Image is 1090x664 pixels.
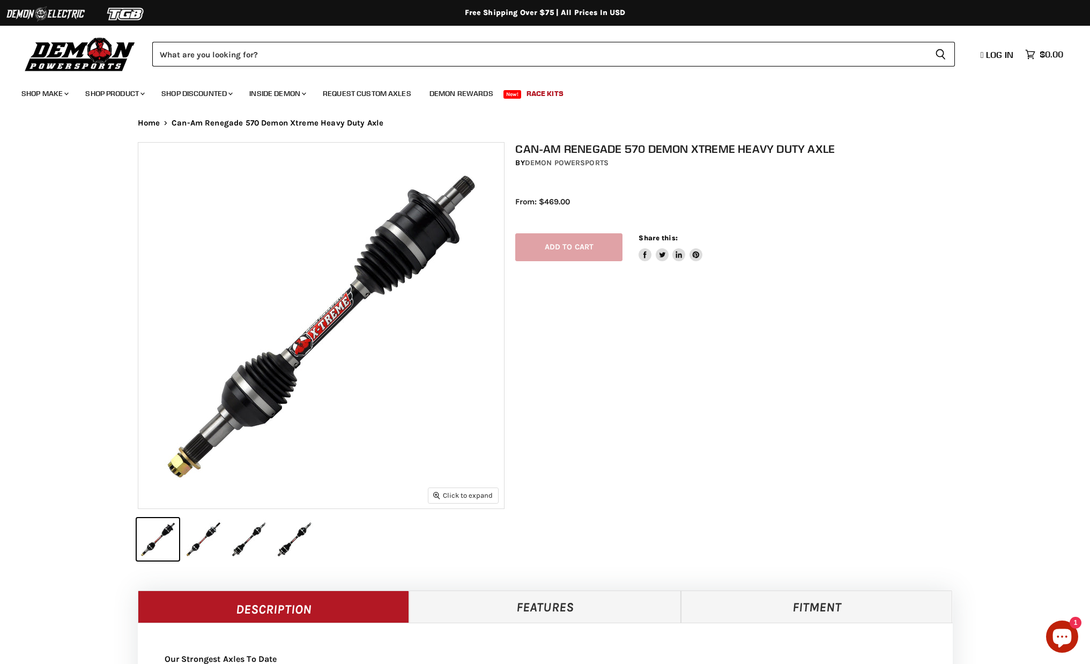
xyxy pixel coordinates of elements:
button: IMAGE thumbnail [228,518,270,560]
h1: Can-Am Renegade 570 Demon Xtreme Heavy Duty Axle [515,142,963,156]
a: Demon Powersports [525,158,609,167]
span: Share this: [639,234,677,242]
form: Product [152,42,955,67]
a: Inside Demon [241,83,313,105]
button: IMAGE thumbnail [273,518,316,560]
inbox-online-store-chat: Shopify online store chat [1043,621,1081,655]
div: Free Shipping Over $75 | All Prices In USD [116,8,974,18]
a: Description [138,591,410,623]
span: Log in [986,49,1013,60]
a: Race Kits [518,83,572,105]
span: Click to expand [433,491,493,499]
nav: Breadcrumbs [116,119,974,128]
button: IMAGE thumbnail [182,518,225,560]
span: Can-Am Renegade 570 Demon Xtreme Heavy Duty Axle [172,119,383,128]
span: New! [503,90,522,99]
a: Shop Product [77,83,151,105]
a: $0.00 [1020,47,1069,62]
a: Home [138,119,160,128]
img: Demon Powersports [21,35,139,73]
a: Log in [976,50,1020,60]
button: IMAGE thumbnail [137,518,179,560]
span: $0.00 [1040,49,1063,60]
img: Demon Electric Logo 2 [5,4,86,24]
aside: Share this: [639,233,702,262]
img: IMAGE [138,143,504,508]
img: TGB Logo 2 [86,4,166,24]
div: by [515,157,963,169]
a: Demon Rewards [421,83,501,105]
span: From: $469.00 [515,197,570,206]
button: Click to expand [428,488,498,503]
input: Search [152,42,926,67]
a: Features [409,591,681,623]
button: Search [926,42,955,67]
a: Fitment [681,591,953,623]
a: Shop Discounted [153,83,239,105]
a: Shop Make [13,83,75,105]
a: Request Custom Axles [315,83,419,105]
ul: Main menu [13,78,1061,105]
